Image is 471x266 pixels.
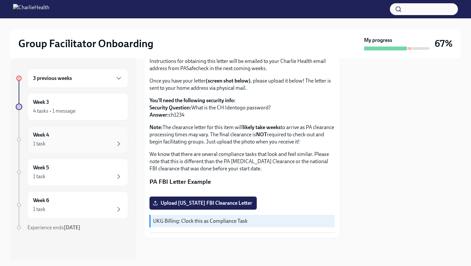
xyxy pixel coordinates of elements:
p: We know that there are several compliance tasks that look and feel similar. Please note that this... [149,151,335,172]
strong: My progress [364,37,392,44]
h6: Week 6 [33,197,49,204]
strong: NOT [256,131,267,138]
img: CharlieHealth [13,4,49,14]
p: The clearance letter for this item will to arrive as PA clearance processing times may vary. The ... [149,124,335,145]
strong: likely take weeks [243,124,281,130]
p: What is the CH Identogo password? ch1234 [149,97,335,119]
h6: Week 4 [33,131,49,139]
strong: You'll need the following security info: [149,97,235,104]
a: Week 51 task [16,159,128,186]
div: 1 task [33,206,45,213]
span: Experience ends [27,224,80,231]
p: PA FBI Letter Example [149,178,335,186]
p: UKG Billing: Clock this as Compliance Task [153,218,332,225]
a: Week 34 tasks • 1 message [16,93,128,121]
a: Week 61 task [16,191,128,219]
h6: 3 previous weeks [33,75,72,82]
strong: (screen shot below) [206,78,251,84]
h6: Week 3 [33,99,49,106]
h2: Group Facilitator Onboarding [18,37,153,50]
h3: 67% [435,38,453,49]
span: Upload [US_STATE] FBI Clearance Letter [154,200,252,206]
p: Instructions for obtaining this letter will be emailed to your Charlie Health email address from ... [149,58,335,72]
div: 4 tasks • 1 message [33,107,76,115]
label: Upload [US_STATE] FBI Clearance Letter [149,197,257,210]
a: Week 41 task [16,126,128,153]
div: 3 previous weeks [27,69,128,88]
strong: Security Question: [149,104,191,111]
div: 1 task [33,173,45,180]
h6: Week 5 [33,164,49,171]
p: Once you have your letter , please upload it below! The letter is sent to your home address via p... [149,77,335,92]
div: 1 task [33,140,45,147]
strong: [DATE] [64,224,80,231]
strong: Note: [149,124,163,130]
strong: Answer: [149,112,169,118]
